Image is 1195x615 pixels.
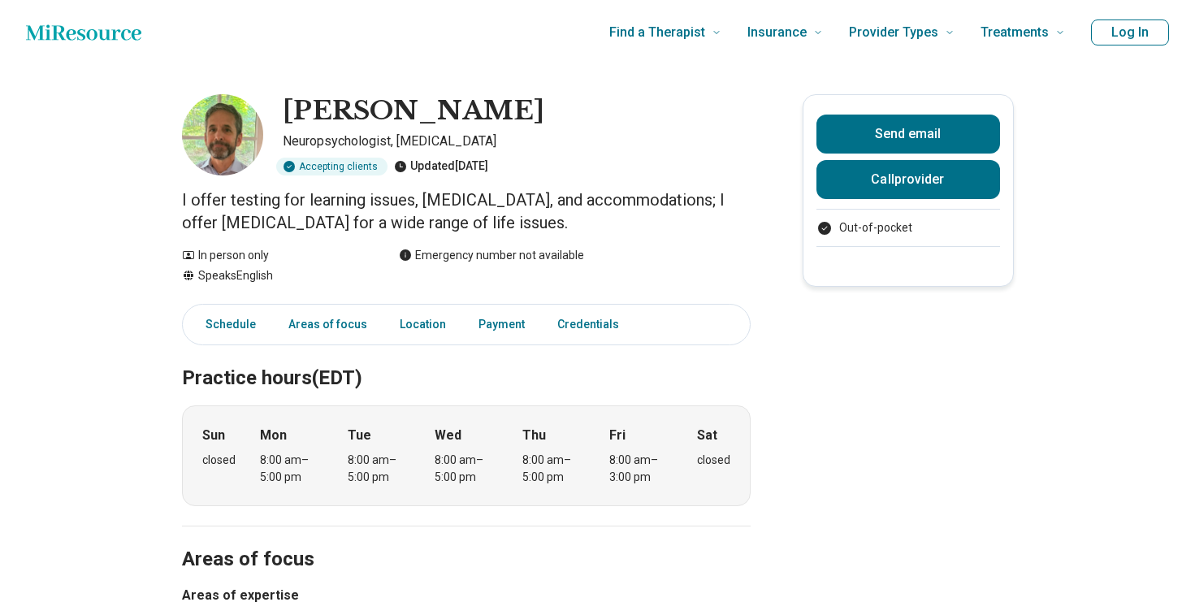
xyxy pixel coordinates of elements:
span: Find a Therapist [609,21,705,44]
div: 8:00 am – 3:00 pm [609,452,672,486]
a: Areas of focus [279,308,377,341]
a: Payment [469,308,535,341]
div: 8:00 am – 5:00 pm [435,452,497,486]
strong: Wed [435,426,461,445]
div: Emergency number not available [399,247,584,264]
strong: Mon [260,426,287,445]
div: In person only [182,247,366,264]
div: Updated [DATE] [394,158,488,175]
a: Schedule [186,308,266,341]
h2: Areas of focus [182,507,751,574]
button: Send email [816,115,1000,154]
div: 8:00 am – 5:00 pm [348,452,410,486]
span: Treatments [981,21,1049,44]
strong: Fri [609,426,626,445]
h3: Areas of expertise [182,586,751,605]
div: 8:00 am – 5:00 pm [260,452,323,486]
strong: Thu [522,426,546,445]
div: Accepting clients [276,158,388,175]
strong: Tue [348,426,371,445]
div: closed [697,452,730,469]
h2: Practice hours (EDT) [182,326,751,392]
p: Neuropsychologist, [MEDICAL_DATA] [283,132,751,151]
a: Credentials [548,308,639,341]
div: When does the program meet? [182,405,751,506]
div: Speaks English [182,267,366,284]
a: Home page [26,16,141,49]
li: Out-of-pocket [816,219,1000,236]
div: closed [202,452,236,469]
ul: Payment options [816,219,1000,236]
div: 8:00 am – 5:00 pm [522,452,585,486]
span: Insurance [747,21,807,44]
button: Callprovider [816,160,1000,199]
p: I offer testing for learning issues, [MEDICAL_DATA], and accommodations; I offer [MEDICAL_DATA] f... [182,188,751,234]
img: Peter Badgio, Neuropsychologist [182,94,263,175]
h1: [PERSON_NAME] [283,94,544,128]
button: Log In [1091,19,1169,45]
a: Location [390,308,456,341]
strong: Sun [202,426,225,445]
strong: Sat [697,426,717,445]
span: Provider Types [849,21,938,44]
